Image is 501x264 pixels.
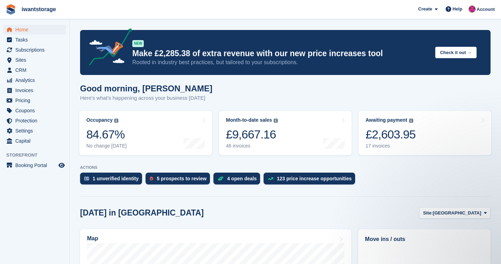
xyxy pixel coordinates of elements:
a: menu [3,126,66,136]
img: Jonathan [469,6,476,13]
button: Check it out → [435,47,477,58]
a: menu [3,160,66,170]
a: Occupancy 84.67% No change [DATE] [79,111,212,155]
a: menu [3,106,66,115]
img: prospect-51fa495bee0391a8d652442698ab0144808aea92771e9ea1ae160a38d050c398.svg [150,176,153,181]
a: menu [3,45,66,55]
span: Subscriptions [15,45,57,55]
span: Sites [15,55,57,65]
div: Occupancy [86,117,112,123]
a: 4 open deals [213,173,264,188]
h2: Move ins / outs [365,235,484,243]
span: Home [15,25,57,35]
a: menu [3,116,66,126]
h1: Good morning, [PERSON_NAME] [80,84,212,93]
img: icon-info-grey-7440780725fd019a000dd9b08b2336e03edf1995a4989e88bcd33f0948082b44.svg [409,119,413,123]
img: stora-icon-8386f47178a22dfd0bd8f6a31ec36ba5ce8667c1dd55bd0f319d3a0aa187defe.svg [6,4,16,15]
a: menu [3,75,66,85]
img: verify_identity-adf6edd0f0f0b5bbfe63781bf79b02c33cf7c696d77639b501bdc392416b5a36.svg [84,176,89,181]
img: deal-1b604bf984904fb50ccaf53a9ad4b4a5d6e5aea283cecdc64d6e3604feb123c2.svg [218,176,224,181]
span: Help [453,6,462,13]
span: Settings [15,126,57,136]
div: 123 price increase opportunities [277,176,352,181]
span: Protection [15,116,57,126]
a: menu [3,96,66,105]
span: Account [477,6,495,13]
span: [GEOGRAPHIC_DATA] [433,210,481,217]
div: Month-to-date sales [226,117,272,123]
div: 4 open deals [227,176,257,181]
h2: [DATE] in [GEOGRAPHIC_DATA] [80,208,204,218]
a: iwantstorage [19,3,59,15]
div: 5 prospects to review [157,176,206,181]
a: Awaiting payment £2,603.95 17 invoices [359,111,491,155]
span: Analytics [15,75,57,85]
a: 5 prospects to review [146,173,213,188]
a: menu [3,136,66,146]
a: menu [3,25,66,35]
a: 1 unverified identity [80,173,146,188]
p: ACTIONS [80,165,491,170]
span: Pricing [15,96,57,105]
a: 123 price increase opportunities [264,173,359,188]
span: Booking Portal [15,160,57,170]
p: Rooted in industry best practices, but tailored to your subscriptions. [132,59,430,66]
a: menu [3,85,66,95]
div: 46 invoices [226,143,278,149]
button: Site: [GEOGRAPHIC_DATA] [419,207,491,219]
span: CRM [15,65,57,75]
p: Here's what's happening across your business [DATE] [80,94,212,102]
a: menu [3,65,66,75]
span: Create [418,6,432,13]
p: Make £2,285.38 of extra revenue with our new price increases tool [132,48,430,59]
img: icon-info-grey-7440780725fd019a000dd9b08b2336e03edf1995a4989e88bcd33f0948082b44.svg [114,119,118,123]
a: Preview store [57,161,66,169]
img: price-adjustments-announcement-icon-8257ccfd72463d97f412b2fc003d46551f7dbcb40ab6d574587a9cd5c0d94... [83,28,132,68]
div: 84.67% [86,127,127,142]
span: Site: [423,210,433,217]
div: £9,667.16 [226,127,278,142]
span: Storefront [6,152,69,159]
div: £2,603.95 [366,127,416,142]
div: Awaiting payment [366,117,407,123]
img: price_increase_opportunities-93ffe204e8149a01c8c9dc8f82e8f89637d9d84a8eef4429ea346261dce0b2c0.svg [268,177,273,180]
img: icon-info-grey-7440780725fd019a000dd9b08b2336e03edf1995a4989e88bcd33f0948082b44.svg [274,119,278,123]
span: Capital [15,136,57,146]
a: menu [3,35,66,45]
div: No change [DATE] [86,143,127,149]
div: NEW [132,40,144,47]
div: 17 invoices [366,143,416,149]
a: Month-to-date sales £9,667.16 46 invoices [219,111,352,155]
span: Invoices [15,85,57,95]
span: Coupons [15,106,57,115]
div: 1 unverified identity [93,176,139,181]
a: menu [3,55,66,65]
h2: Map [87,235,98,242]
span: Tasks [15,35,57,45]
